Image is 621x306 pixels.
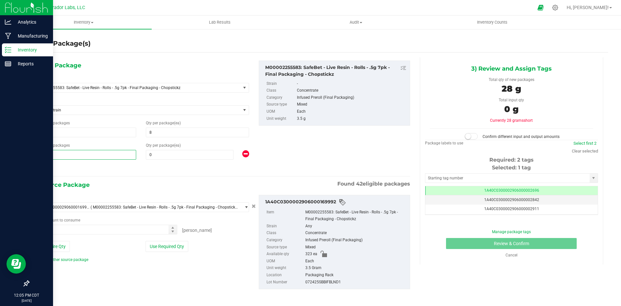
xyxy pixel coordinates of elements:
div: 1A40C0300002906000169992 [265,198,407,206]
span: Package to consume [33,218,80,222]
span: Select Strain [34,106,241,115]
span: 42 [356,181,363,187]
span: Audit [288,19,424,25]
span: Hi, [PERSON_NAME]! [567,5,609,10]
label: Source type [267,244,304,251]
span: M00002255583: SafeBet - Live Resin - Rolls - .5g 7pk - Final Packaging - Chopstickz [36,85,230,90]
input: Starting tag number [425,174,590,183]
span: Increase value [169,225,177,230]
span: select [241,106,249,115]
iframe: Resource center [6,254,26,274]
button: Review & Confirm [446,238,577,249]
span: Remove output [242,150,249,158]
span: short [524,118,533,123]
label: Unit weight [267,265,304,272]
h4: Create Package(s) [28,39,91,48]
label: Item [267,209,304,223]
span: ( M00002255583: SafeBet - Live Resin - Rolls - .5g 7pk - Final Packaging - Chopstickz ) [91,205,238,210]
a: Inventory [16,16,152,29]
p: Reports [11,60,50,68]
a: Select first 2 [573,141,596,146]
span: Package labels to use [425,141,463,145]
span: 1A40C0300002906000002911 [484,207,539,211]
div: Concentrate [305,230,407,237]
label: UOM [267,258,304,265]
div: Manage settings [551,5,559,11]
div: 3.5 g [297,115,406,122]
div: 3.5 Gram [305,265,407,272]
span: Required: 2 tags [489,157,534,163]
label: Source type [267,101,296,108]
span: 1A40C0300002906000002842 [484,198,539,202]
div: Any [305,223,407,230]
label: Category [267,237,304,244]
span: Currently 28 grams [490,118,533,123]
span: 1A40C0300002906000002696 [484,188,539,193]
span: select [241,203,249,212]
span: Total qty of new packages [489,77,534,82]
span: Confirm different input and output amounts [483,134,560,139]
inline-svg: Manufacturing [5,33,11,39]
span: Found eligible packages [337,180,410,188]
label: Lot Number [267,279,304,286]
a: Audit [288,16,424,29]
div: Mixed [297,101,406,108]
button: Cancel button [250,202,258,211]
span: 323 ea [305,251,317,258]
div: Each [297,108,406,115]
span: (ea) [174,121,181,125]
div: Infused Preroll (Final Packaging) [297,94,406,101]
div: 072425SBBIFBLND1 [305,279,407,286]
div: Concentrate [297,87,406,94]
a: Clear selected [572,149,598,153]
div: M00002255583: SafeBet - Live Resin - Rolls - .5g 7pk - Final Packaging - Chopstickz [265,64,407,78]
inline-svg: Analytics [5,19,11,25]
span: Inventory [16,19,152,25]
span: Qty per package [146,121,181,125]
label: Category [267,94,296,101]
span: 3) Review and Assign Tags [471,64,552,74]
a: Add another source package [33,257,88,262]
span: select [241,83,249,92]
span: Inventory Counts [468,19,516,25]
input: 1 [34,128,136,137]
span: 1A40C0300002906000169992 [36,205,91,210]
span: Total input qty [499,98,524,102]
label: Strain [267,80,296,87]
span: Lab Results [200,19,239,25]
span: Qty per package [146,143,181,148]
a: Lab Results [152,16,288,29]
p: 12:05 PM CDT [3,292,50,298]
a: Inventory Counts [424,16,561,29]
label: Location [267,272,304,279]
span: 28 g [502,84,521,94]
div: Mixed [305,244,407,251]
label: Class [267,230,304,237]
p: [DATE] [3,298,50,303]
span: Decrease value [169,230,177,234]
inline-svg: Reports [5,61,11,67]
div: Packaging Rack [305,272,407,279]
span: count [49,218,59,222]
button: Use Required Qty [146,241,188,252]
span: 1) New Package [33,61,81,70]
label: UOM [267,108,296,115]
span: Selected: 1 tag [492,164,531,171]
a: Manage package tags [492,230,531,234]
div: Infused Preroll (Final Packaging) [305,237,407,244]
p: Analytics [11,18,50,26]
div: - [297,80,406,87]
span: Open Ecommerce Menu [533,1,548,14]
label: Available qty [267,251,304,258]
input: 0 ea [34,225,177,234]
span: 0 g [504,104,518,114]
span: Curador Labs, LLC [47,5,85,10]
span: [PERSON_NAME] [182,228,212,233]
span: 2) Source Package [33,180,90,190]
div: Each [305,258,407,265]
p: Inventory [11,46,50,54]
a: Cancel [506,253,517,257]
inline-svg: Inventory [5,47,11,53]
input: 0 [146,150,233,159]
label: Strain [267,223,304,230]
